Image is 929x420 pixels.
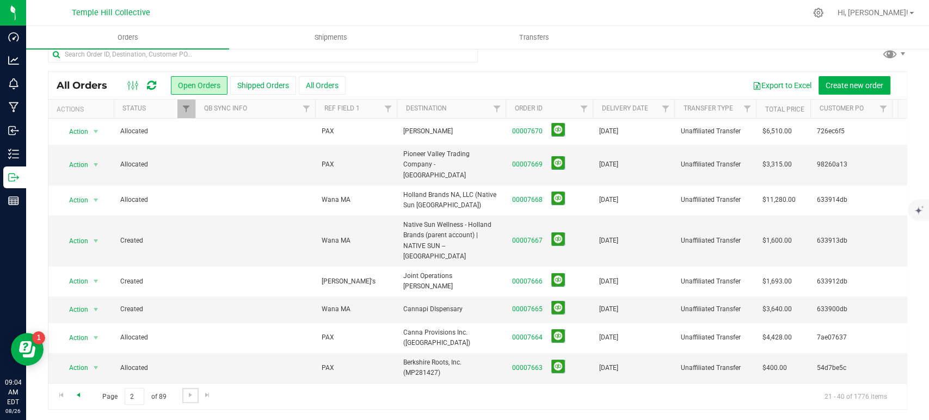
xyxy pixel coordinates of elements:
[403,126,499,137] span: [PERSON_NAME]
[512,195,543,205] a: 00007668
[762,304,792,314] span: $3,640.00
[322,363,334,373] span: PAX
[8,78,19,89] inline-svg: Monitoring
[762,276,792,287] span: $1,693.00
[601,104,648,112] a: Delivery Date
[681,195,749,205] span: Unaffiliated Transfer
[683,104,733,112] a: Transfer Type
[182,388,198,403] a: Go to the next page
[32,331,45,344] iframe: Resource center unread badge
[512,159,543,170] a: 00007669
[57,106,109,113] div: Actions
[599,332,618,343] span: [DATE]
[681,332,749,343] span: Unaffiliated Transfer
[120,304,189,314] span: Created
[324,104,359,112] a: Ref Field 1
[8,149,19,159] inline-svg: Inventory
[817,195,885,205] span: 633914db
[59,274,89,289] span: Action
[299,76,346,95] button: All Orders
[120,276,189,287] span: Created
[811,8,825,18] div: Manage settings
[746,76,819,95] button: Export to Excel
[599,276,618,287] span: [DATE]
[512,126,543,137] a: 00007670
[89,360,103,375] span: select
[200,388,216,403] a: Go to the last page
[817,363,885,373] span: 54d7be5c
[120,332,189,343] span: Allocated
[762,159,792,170] span: $3,315.00
[403,220,499,262] span: Native Sun Wellness - Holland Brands (parent account) | NATIVE SUN -- [GEOGRAPHIC_DATA]
[762,332,792,343] span: $4,428.00
[817,332,885,343] span: 7ae07637
[403,357,499,378] span: Berkshire Roots, Inc. (MP281427)
[8,32,19,42] inline-svg: Dashboard
[681,126,749,137] span: Unaffiliated Transfer
[322,304,350,314] span: Wana MA
[204,104,247,112] a: QB Sync Info
[5,407,21,415] p: 08/26
[379,100,397,118] a: Filter
[89,233,103,249] span: select
[59,233,89,249] span: Action
[512,276,543,287] a: 00007666
[403,304,499,314] span: Cannapi DIspensary
[322,276,376,287] span: [PERSON_NAME]'s
[874,100,892,118] a: Filter
[762,126,792,137] span: $6,510.00
[816,388,896,404] span: 21 - 40 of 1776 items
[59,124,89,139] span: Action
[8,195,19,206] inline-svg: Reports
[59,193,89,208] span: Action
[405,104,446,112] a: Destination
[817,304,885,314] span: 633900db
[59,360,89,375] span: Action
[762,236,792,246] span: $1,600.00
[505,33,564,42] span: Transfers
[8,55,19,66] inline-svg: Analytics
[512,332,543,343] a: 00007664
[322,126,334,137] span: PAX
[122,104,146,112] a: Status
[230,76,296,95] button: Shipped Orders
[89,193,103,208] span: select
[817,159,885,170] span: 98260a13
[817,276,885,287] span: 633912db
[681,363,749,373] span: Unaffiliated Transfer
[575,100,593,118] a: Filter
[59,157,89,172] span: Action
[8,125,19,136] inline-svg: Inbound
[229,26,432,49] a: Shipments
[403,190,499,211] span: Holland Brands NA, LLC (Native Sun [GEOGRAPHIC_DATA])
[433,26,636,49] a: Transfers
[765,106,804,113] a: Total Price
[11,333,44,366] iframe: Resource center
[488,100,506,118] a: Filter
[297,100,315,118] a: Filter
[817,126,885,137] span: 726ec6f5
[8,172,19,183] inline-svg: Outbound
[57,79,118,91] span: All Orders
[762,195,796,205] span: $11,280.00
[59,302,89,317] span: Action
[322,332,334,343] span: PAX
[512,236,543,246] a: 00007667
[599,195,618,205] span: [DATE]
[599,363,618,373] span: [DATE]
[512,304,543,314] a: 00007665
[70,388,86,403] a: Go to the previous page
[89,302,103,317] span: select
[403,328,499,348] span: Canna Provisions Inc. ([GEOGRAPHIC_DATA])
[403,271,499,292] span: Joint Operations [PERSON_NAME]
[48,46,478,63] input: Search Order ID, Destination, Customer PO...
[120,126,189,137] span: Allocated
[826,81,883,90] span: Create new order
[599,159,618,170] span: [DATE]
[120,195,189,205] span: Allocated
[125,388,144,405] input: 2
[120,159,189,170] span: Allocated
[89,330,103,345] span: select
[838,8,908,17] span: Hi, [PERSON_NAME]!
